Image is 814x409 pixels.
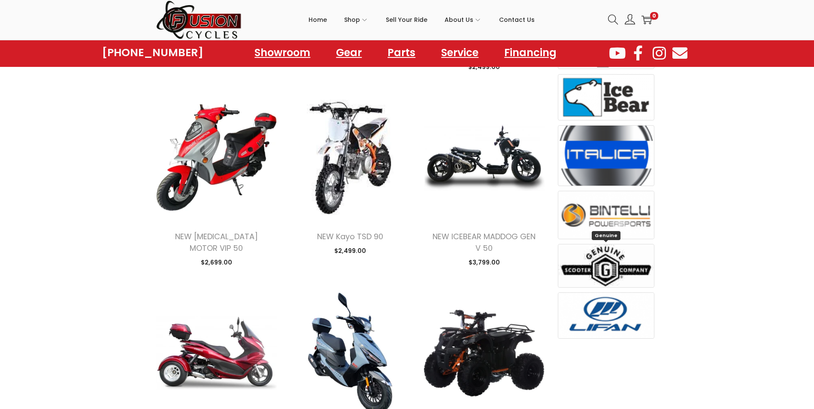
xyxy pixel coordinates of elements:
[386,0,427,39] a: Sell Your Ride
[468,63,500,71] span: 2,499.00
[201,258,205,267] span: $
[445,0,482,39] a: About Us
[445,9,473,30] span: About Us
[468,63,472,71] span: $
[558,244,654,287] img: Genuine
[309,9,327,30] span: Home
[246,43,565,63] nav: Menu
[386,9,427,30] span: Sell Your Ride
[592,231,620,240] span: Genuine
[469,258,500,267] span: 3,799.00
[344,9,360,30] span: Shop
[496,43,565,63] a: Financing
[242,0,602,39] nav: Primary navigation
[201,258,232,267] span: 2,699.00
[469,258,472,267] span: $
[558,191,654,238] img: Bintelli
[327,43,370,63] a: Gear
[334,247,366,255] span: 2,499.00
[558,126,654,186] img: Italica Motors
[175,231,258,253] a: NEW [MEDICAL_DATA] MOTOR VIP 50
[317,231,383,242] a: NEW Kayo TSD 90
[642,15,652,25] a: 0
[246,43,319,63] a: Showroom
[558,293,654,338] img: Lifan
[558,75,654,120] img: Ice Bear
[309,0,327,39] a: Home
[334,247,338,255] span: $
[433,231,536,253] a: NEW ICEBEAR MADDOG GEN V 50
[344,0,369,39] a: Shop
[379,43,424,63] a: Parts
[499,0,535,39] a: Contact Us
[433,43,487,63] a: Service
[499,9,535,30] span: Contact Us
[102,47,203,59] a: [PHONE_NUMBER]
